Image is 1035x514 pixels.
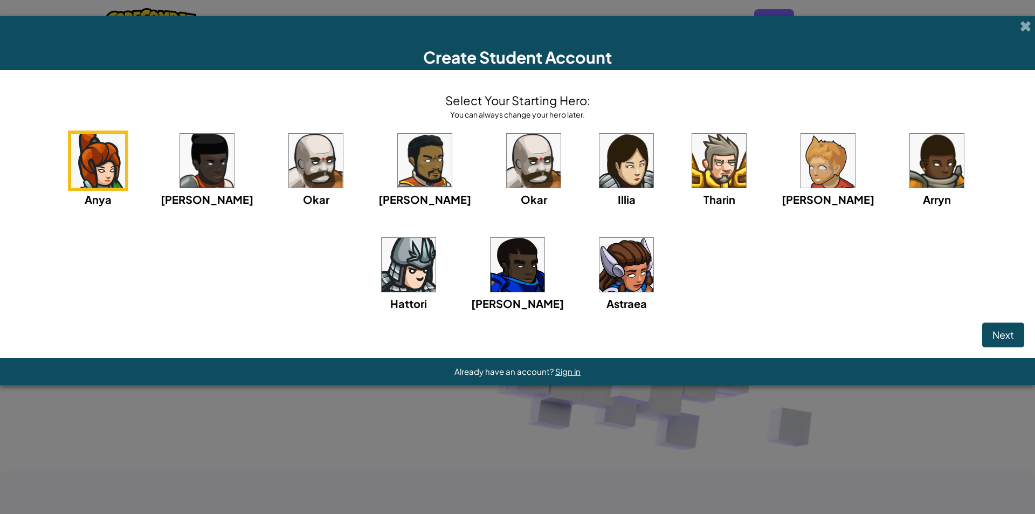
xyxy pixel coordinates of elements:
[692,134,746,188] img: portrait.png
[910,134,964,188] img: portrait.png
[445,92,590,109] h4: Select Your Starting Hero:
[521,193,547,206] span: Okar
[390,297,427,310] span: Hattori
[992,328,1014,341] span: Next
[471,297,564,310] span: [PERSON_NAME]
[507,134,561,188] img: portrait.png
[378,193,471,206] span: [PERSON_NAME]
[491,238,544,292] img: portrait.png
[555,366,581,376] a: Sign in
[801,134,855,188] img: portrait.png
[454,366,555,376] span: Already have an account?
[599,134,653,188] img: portrait.png
[423,47,612,67] span: Create Student Account
[618,193,636,206] span: Illia
[445,109,590,120] div: You can always change your hero later.
[398,134,452,188] img: portrait.png
[599,238,653,292] img: portrait.png
[85,193,112,206] span: Anya
[703,193,735,206] span: Tharin
[303,193,329,206] span: Okar
[180,134,234,188] img: portrait.png
[606,297,647,310] span: Astraea
[161,193,253,206] span: [PERSON_NAME]
[782,193,874,206] span: [PERSON_NAME]
[382,238,436,292] img: portrait.png
[289,134,343,188] img: portrait.png
[923,193,951,206] span: Arryn
[982,323,1024,347] button: Next
[71,134,125,188] img: portrait.png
